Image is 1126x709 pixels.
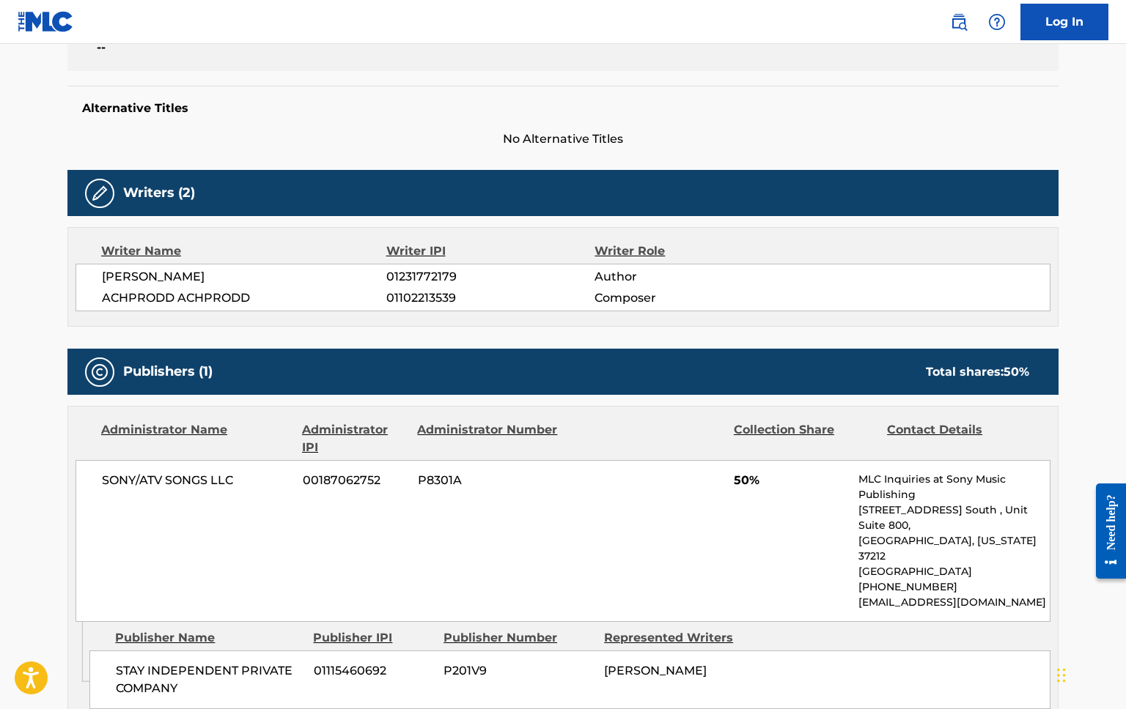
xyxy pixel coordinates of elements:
[858,502,1050,533] p: [STREET_ADDRESS] South , Unit Suite 800,
[386,289,595,307] span: 01102213539
[988,13,1006,31] img: help
[302,421,406,456] div: Administrator IPI
[417,421,559,456] div: Administrator Number
[1004,365,1029,379] span: 50 %
[858,564,1050,579] p: [GEOGRAPHIC_DATA]
[115,629,302,647] div: Publisher Name
[858,533,1050,564] p: [GEOGRAPHIC_DATA], [US_STATE] 37212
[123,185,195,201] h5: Writers (2)
[82,101,1044,116] h5: Alternative Titles
[1085,472,1126,590] iframe: Resource Center
[858,472,1050,502] p: MLC Inquiries at Sony Music Publishing
[386,268,595,286] span: 01231772179
[102,268,386,286] span: [PERSON_NAME]
[604,664,707,678] span: [PERSON_NAME]
[595,242,784,260] div: Writer Role
[18,11,74,32] img: MLC Logo
[101,242,386,260] div: Writer Name
[858,579,1050,595] p: [PHONE_NUMBER]
[313,629,433,647] div: Publisher IPI
[386,242,595,260] div: Writer IPI
[734,472,847,489] span: 50%
[1057,653,1066,697] div: Drag
[123,363,213,380] h5: Publishers (1)
[944,7,974,37] a: Public Search
[91,363,108,381] img: Publishers
[418,472,560,489] span: P8301A
[604,629,754,647] div: Represented Writers
[444,662,593,680] span: P201V9
[91,185,108,202] img: Writers
[734,421,876,456] div: Collection Share
[926,363,1029,381] div: Total shares:
[116,662,303,697] span: STAY INDEPENDENT PRIVATE COMPANY
[1020,4,1108,40] a: Log In
[950,13,968,31] img: search
[67,130,1059,148] span: No Alternative Titles
[982,7,1012,37] div: Help
[887,421,1029,456] div: Contact Details
[102,472,292,489] span: SONY/ATV SONGS LLC
[102,289,386,307] span: ACHPRODD ACHPRODD
[97,39,334,56] span: --
[314,662,433,680] span: 01115460692
[303,472,407,489] span: 00187062752
[444,629,593,647] div: Publisher Number
[101,421,291,456] div: Administrator Name
[595,268,784,286] span: Author
[1053,639,1126,709] iframe: Chat Widget
[858,595,1050,610] p: [EMAIL_ADDRESS][DOMAIN_NAME]
[595,289,784,307] span: Composer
